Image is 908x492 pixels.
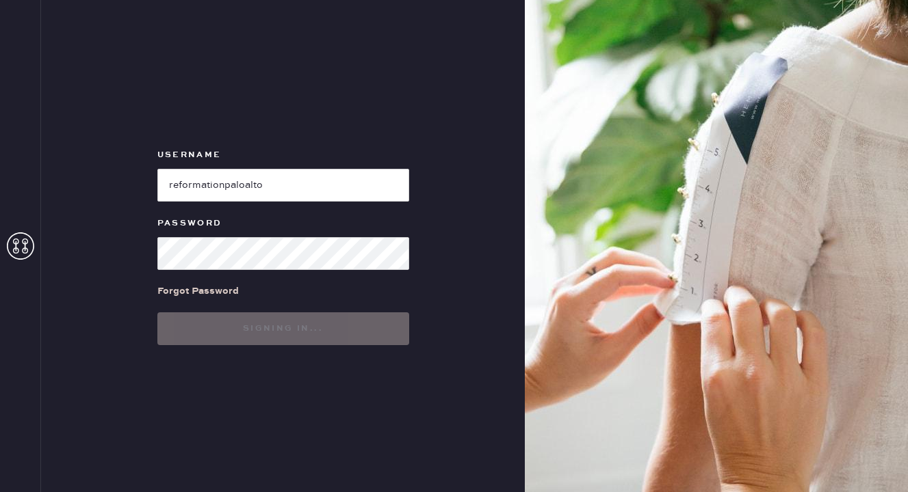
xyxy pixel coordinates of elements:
label: Username [157,147,409,163]
button: Signing in... [157,312,409,345]
label: Password [157,215,409,232]
input: e.g. john@doe.com [157,169,409,202]
div: Forgot Password [157,284,239,299]
a: Forgot Password [157,270,239,312]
